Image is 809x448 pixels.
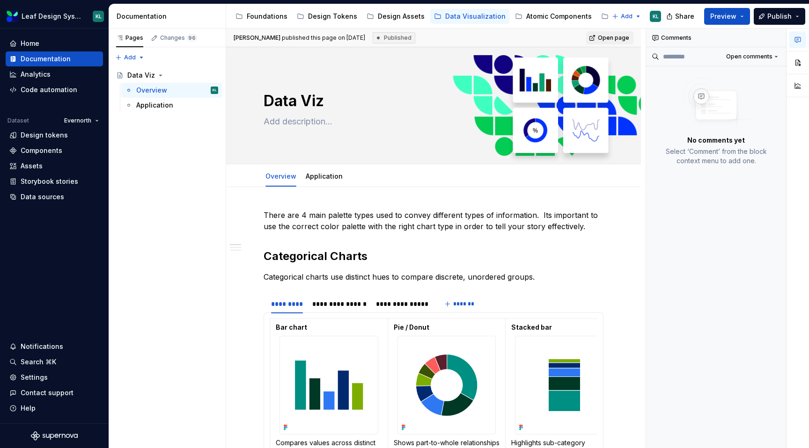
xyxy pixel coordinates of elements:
[6,36,103,51] a: Home
[21,54,71,64] div: Documentation
[597,9,678,24] a: Molecular Patterns
[308,12,357,21] div: Design Tokens
[6,128,103,143] a: Design tokens
[234,34,365,42] span: published this page on [DATE]
[232,7,607,26] div: Page tree
[21,404,36,413] div: Help
[187,34,197,42] span: 96
[265,172,296,180] a: Overview
[262,166,300,186] div: Overview
[6,401,103,416] button: Help
[21,177,78,186] div: Storybook stories
[657,147,775,166] p: Select ‘Comment’ from the block context menu to add one.
[378,12,425,21] div: Design Assets
[234,34,280,41] span: [PERSON_NAME]
[598,34,629,42] span: Open page
[112,51,147,64] button: Add
[21,373,48,382] div: Settings
[6,370,103,385] a: Settings
[653,13,659,20] div: KL
[60,114,103,127] button: Evernorth
[6,385,103,400] button: Contact support
[394,323,429,331] strong: Pie / Donut
[21,130,68,140] div: Design tokens
[6,67,103,82] a: Analytics
[6,51,103,66] a: Documentation
[6,143,103,158] a: Components
[662,8,700,25] button: Share
[264,210,603,232] p: There are 4 main palette types used to convey different types of information. Its important to us...
[646,29,786,47] div: Comments
[621,13,632,20] span: Add
[136,86,167,95] div: Overview
[280,336,378,434] img: 6a8074be-19ff-4376-b980-eb304b2ac6d6.png
[6,159,103,173] a: Assets
[7,117,29,124] div: Dataset
[21,192,64,202] div: Data sources
[722,50,782,63] button: Open comments
[276,323,307,331] strong: Bar chart
[430,9,509,24] a: Data Visualization
[247,12,287,21] div: Foundations
[704,8,750,25] button: Preview
[2,6,107,26] button: Leaf Design SystemKL
[302,166,346,186] div: Application
[609,10,644,23] button: Add
[117,12,222,21] div: Documentation
[21,39,39,48] div: Home
[675,12,694,21] span: Share
[112,68,222,113] div: Page tree
[112,68,222,83] a: Data Viz
[6,174,103,189] a: Storybook stories
[21,161,43,171] div: Assets
[293,9,361,24] a: Design Tokens
[6,339,103,354] button: Notifications
[96,13,102,20] div: KL
[726,53,772,60] span: Open comments
[22,12,81,21] div: Leaf Design System
[127,71,155,80] div: Data Viz
[754,8,805,25] button: Publish
[710,12,736,21] span: Preview
[687,136,745,145] p: No comments yet
[6,82,103,97] a: Code automation
[7,11,18,22] img: 6e787e26-f4c0-4230-8924-624fe4a2d214.png
[116,34,143,42] div: Pages
[586,31,633,44] a: Open page
[124,54,136,61] span: Add
[262,90,602,112] textarea: Data Viz
[363,9,428,24] a: Design Assets
[160,34,197,42] div: Changes
[64,117,91,124] span: Evernorth
[31,431,78,441] svg: Supernova Logo
[21,146,62,155] div: Components
[6,354,103,369] button: Search ⌘K
[21,70,51,79] div: Analytics
[306,172,343,180] a: Application
[264,271,603,282] p: Categorical charts use distinct hues to compare discrete, unordered groups.
[264,249,603,264] h2: Categorical Charts
[21,357,56,367] div: Search ⌘K
[121,98,222,113] a: Application
[398,336,496,434] img: 20e640d4-74e7-430d-8968-59e98e703fd9.png
[526,12,592,21] div: Atomic Components
[511,323,552,331] strong: Stacked bar
[767,12,792,21] span: Publish
[515,336,613,434] img: 72e68092-b85f-46f9-9ef6-4e7074beacc6.png
[213,86,216,95] div: KL
[21,388,74,397] div: Contact support
[121,83,222,98] a: OverviewKL
[373,32,415,43] div: Published
[445,12,506,21] div: Data Visualization
[21,342,63,351] div: Notifications
[6,189,103,204] a: Data sources
[136,101,173,110] div: Application
[511,9,596,24] a: Atomic Components
[232,9,291,24] a: Foundations
[21,85,77,94] div: Code automation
